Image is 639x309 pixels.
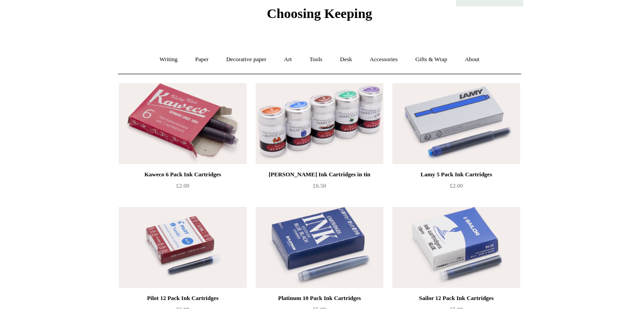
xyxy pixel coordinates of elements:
div: Kaweco 6 Pack Ink Cartridges [121,169,244,180]
a: Lamy 5 Pack Ink Cartridges Lamy 5 Pack Ink Cartridges [392,83,520,164]
div: Pilot 12 Pack Ink Cartridges [121,293,244,304]
a: Art [276,48,300,72]
a: About [457,48,488,72]
img: Kaweco 6 Pack Ink Cartridges [119,83,247,164]
img: Lamy 5 Pack Ink Cartridges [392,83,520,164]
a: Paper [187,48,217,72]
span: £2.00 [450,182,463,189]
a: Desk [332,48,360,72]
a: Kaweco 6 Pack Ink Cartridges Kaweco 6 Pack Ink Cartridges [119,83,247,164]
a: Kaweco 6 Pack Ink Cartridges £2.00 [119,169,247,206]
span: £2.00 [176,182,189,189]
a: Platinum 10 Pack Ink Cartridges Platinum 10 Pack Ink Cartridges [256,207,383,288]
a: Writing [152,48,186,72]
img: Pilot 12 Pack Ink Cartridges [119,207,247,288]
a: J. Herbin Ink Cartridges in tin J. Herbin Ink Cartridges in tin [256,83,383,164]
a: Accessories [362,48,406,72]
a: Tools [301,48,331,72]
a: Choosing Keeping [267,13,372,19]
span: Choosing Keeping [267,6,372,21]
span: £6.50 [313,182,326,189]
div: Lamy 5 Pack Ink Cartridges [395,169,518,180]
div: Sailor 12 Pack Ink Cartridges [395,293,518,304]
a: [PERSON_NAME] Ink Cartridges in tin £6.50 [256,169,383,206]
a: Pilot 12 Pack Ink Cartridges Pilot 12 Pack Ink Cartridges [119,207,247,288]
a: Decorative paper [218,48,274,72]
a: Lamy 5 Pack Ink Cartridges £2.00 [392,169,520,206]
img: Platinum 10 Pack Ink Cartridges [256,207,383,288]
div: [PERSON_NAME] Ink Cartridges in tin [258,169,381,180]
a: Sailor 12 Pack Ink Cartridges Sailor 12 Pack Ink Cartridges [392,207,520,288]
img: Sailor 12 Pack Ink Cartridges [392,207,520,288]
img: J. Herbin Ink Cartridges in tin [256,83,383,164]
div: Platinum 10 Pack Ink Cartridges [258,293,381,304]
a: Gifts & Wrap [407,48,455,72]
